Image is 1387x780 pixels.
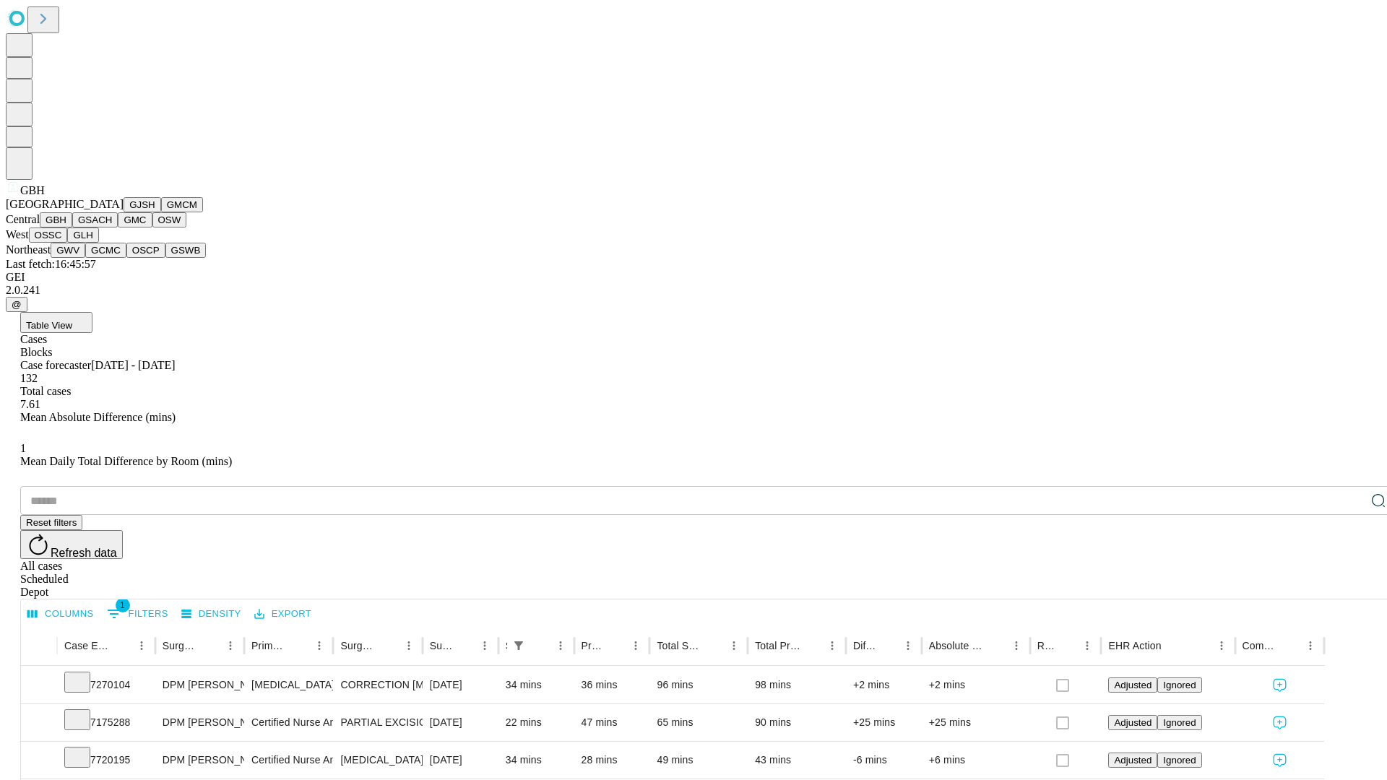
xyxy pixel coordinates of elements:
div: 28 mins [582,742,643,779]
span: Ignored [1163,680,1196,690]
button: Sort [530,636,550,656]
button: GJSH [124,197,161,212]
button: GWV [51,243,85,258]
div: -6 mins [853,742,915,779]
button: Sort [111,636,131,656]
div: Case Epic Id [64,640,110,651]
button: Menu [1077,636,1097,656]
div: 1 active filter [509,636,529,656]
button: Menu [1211,636,1232,656]
button: Menu [1300,636,1321,656]
span: Mean Absolute Difference (mins) [20,411,176,423]
span: Adjusted [1114,717,1151,728]
div: DPM [PERSON_NAME] [163,742,237,779]
button: @ [6,297,27,312]
button: GBH [40,212,72,227]
button: Menu [399,636,419,656]
div: [MEDICAL_DATA] [251,667,326,703]
button: Ignored [1157,677,1201,693]
button: Menu [724,636,744,656]
div: 34 mins [506,667,567,703]
button: Sort [289,636,309,656]
span: Adjusted [1114,680,1151,690]
div: 98 mins [755,667,839,703]
button: Expand [28,711,50,736]
button: GMCM [161,197,203,212]
div: 43 mins [755,742,839,779]
div: Primary Service [251,640,288,651]
div: +2 mins [853,667,915,703]
span: Ignored [1163,755,1196,766]
button: Ignored [1157,715,1201,730]
button: Menu [131,636,152,656]
button: Menu [1006,636,1027,656]
span: Central [6,213,40,225]
div: 65 mins [657,704,740,741]
button: Menu [309,636,329,656]
span: 132 [20,372,38,384]
button: Adjusted [1108,715,1157,730]
button: GMC [118,212,152,227]
button: Sort [986,636,1006,656]
button: Sort [1163,636,1183,656]
div: Scheduled In Room Duration [506,640,507,651]
button: Menu [550,636,571,656]
span: Refresh data [51,547,117,559]
span: Table View [26,320,72,331]
div: 36 mins [582,667,643,703]
span: Ignored [1163,717,1196,728]
div: 22 mins [506,704,567,741]
button: Select columns [24,603,98,625]
div: 7175288 [64,704,148,741]
div: 34 mins [506,742,567,779]
span: Total cases [20,385,71,397]
div: +25 mins [853,704,915,741]
button: Refresh data [20,530,123,559]
span: 7.61 [20,398,40,410]
button: GLH [67,227,98,243]
button: Table View [20,312,92,333]
button: Show filters [509,636,529,656]
div: Comments [1243,640,1279,651]
button: Export [251,603,315,625]
span: Last fetch: 16:45:57 [6,258,96,270]
span: [GEOGRAPHIC_DATA] [6,198,124,210]
span: [DATE] - [DATE] [91,359,175,371]
span: 1 [20,442,26,454]
span: Adjusted [1114,755,1151,766]
div: 90 mins [755,704,839,741]
span: Northeast [6,243,51,256]
div: 47 mins [582,704,643,741]
button: Sort [1057,636,1077,656]
button: Density [178,603,245,625]
button: Sort [379,636,399,656]
button: Reset filters [20,515,82,530]
button: Menu [475,636,495,656]
div: Resolved in EHR [1037,640,1056,651]
div: PARTIAL EXCISION PHALANX OF TOE [340,704,415,741]
span: 1 [116,598,130,612]
button: OSCP [126,243,165,258]
button: Sort [878,636,898,656]
div: CORRECTION [MEDICAL_DATA] [340,667,415,703]
button: Menu [626,636,646,656]
span: Mean Daily Total Difference by Room (mins) [20,455,232,467]
div: Total Scheduled Duration [657,640,702,651]
button: Sort [704,636,724,656]
button: OSW [152,212,187,227]
button: Menu [220,636,241,656]
div: Surgery Name [340,640,376,651]
button: Show filters [103,602,172,625]
button: Ignored [1157,753,1201,768]
div: EHR Action [1108,640,1161,651]
div: DPM [PERSON_NAME] [163,704,237,741]
div: +6 mins [929,742,1023,779]
span: GBH [20,184,45,196]
button: GCMC [85,243,126,258]
button: Expand [28,748,50,773]
div: Certified Nurse Anesthetist [251,704,326,741]
button: Sort [1280,636,1300,656]
div: Total Predicted Duration [755,640,800,651]
span: Case forecaster [20,359,91,371]
div: [DATE] [430,667,491,703]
